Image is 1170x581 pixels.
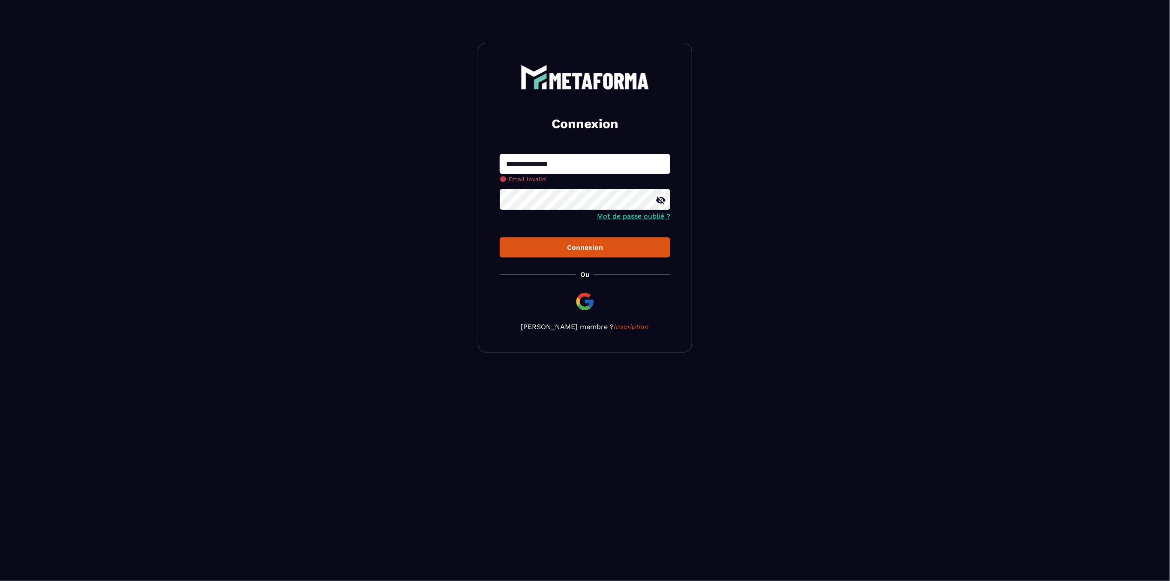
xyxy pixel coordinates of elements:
div: Connexion [507,243,663,252]
a: Mot de passe oublié ? [597,212,670,220]
p: [PERSON_NAME] membre ? [500,323,670,331]
h2: Connexion [510,115,660,132]
a: logo [500,65,670,90]
a: Inscription [614,323,649,331]
p: Ou [580,270,590,279]
img: logo [521,65,649,90]
span: Email invalid [508,176,546,183]
img: google [575,291,595,312]
button: Connexion [500,237,670,258]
